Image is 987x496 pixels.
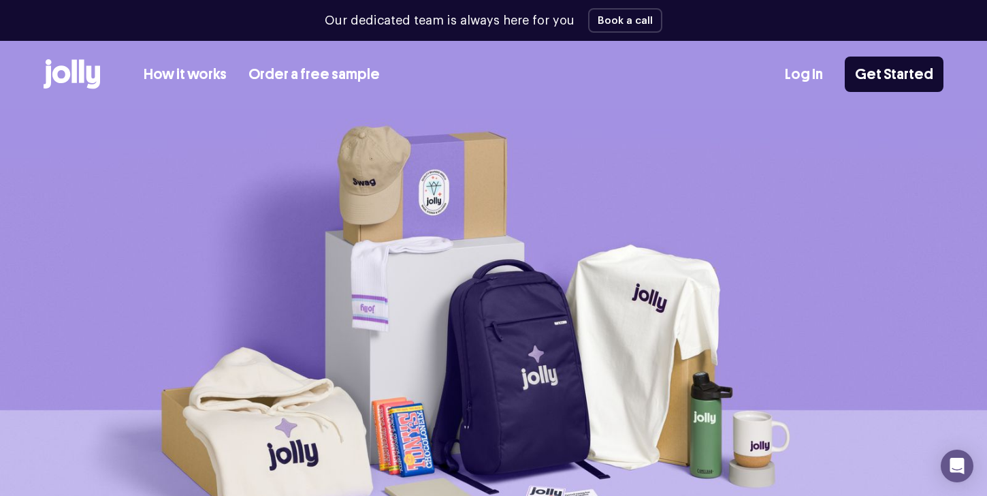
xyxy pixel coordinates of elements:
a: Order a free sample [248,63,380,86]
button: Book a call [588,8,662,33]
p: Our dedicated team is always here for you [325,12,575,30]
a: How it works [144,63,227,86]
a: Get Started [845,57,943,92]
a: Log In [785,63,823,86]
div: Open Intercom Messenger [941,450,973,482]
